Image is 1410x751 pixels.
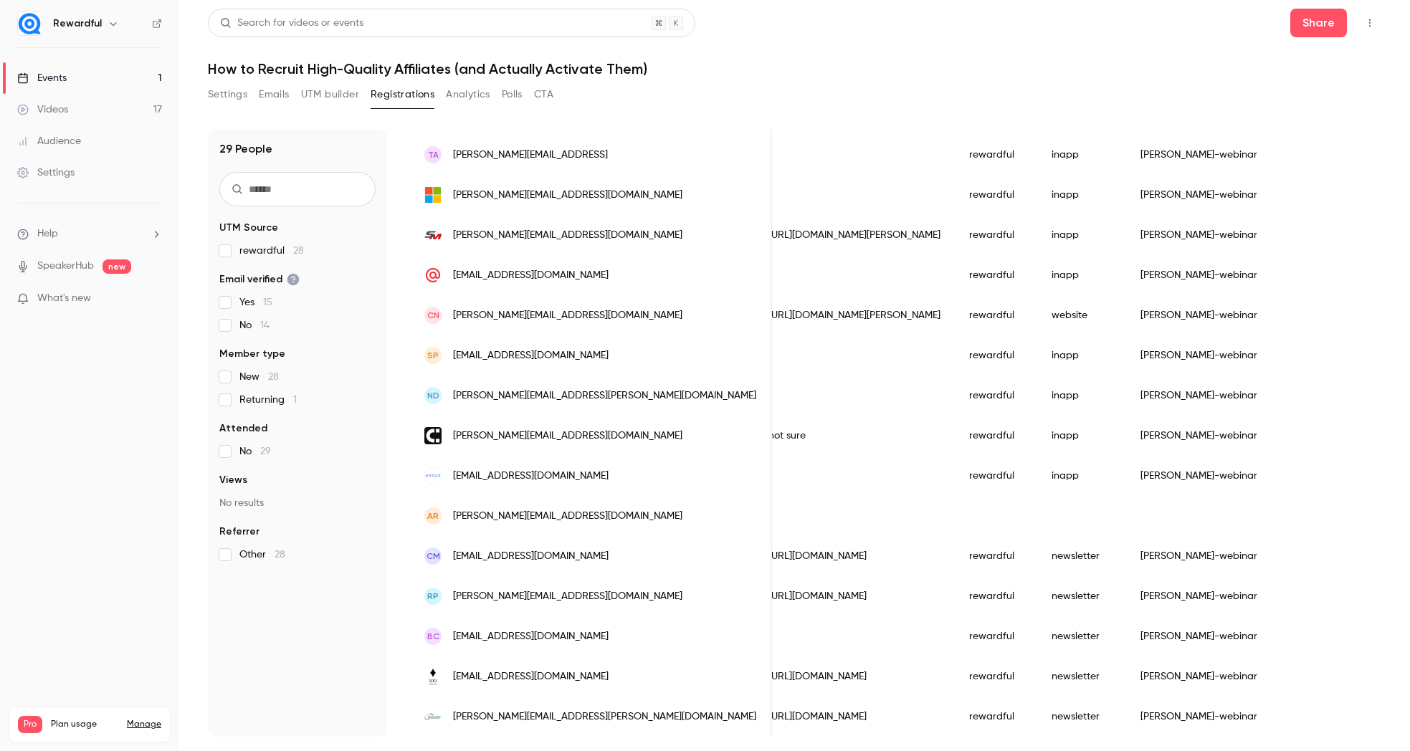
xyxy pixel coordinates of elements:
img: abeceder.co.uk [424,708,442,725]
span: RP [427,590,439,603]
span: Yes [239,295,272,310]
span: [PERSON_NAME][EMAIL_ADDRESS][PERSON_NAME][DOMAIN_NAME] [453,388,756,403]
div: [PERSON_NAME]-webinar [1126,656,1272,697]
span: Views [219,473,247,487]
div: [PERSON_NAME]-webinar [1126,697,1272,737]
span: 1 [293,395,297,405]
span: new [103,259,131,274]
div: [PERSON_NAME]-webinar [1126,295,1272,335]
div: website [1037,295,1126,335]
iframe: Noticeable Trigger [145,292,162,305]
div: [URL][DOMAIN_NAME][PERSON_NAME] [754,215,955,255]
img: outlook.com [424,186,442,204]
button: Share [1290,9,1347,37]
div: inapp [1037,456,1126,496]
span: 28 [268,372,279,382]
span: [EMAIL_ADDRESS][DOMAIN_NAME] [453,469,609,484]
button: Settings [208,83,247,106]
div: newsletter [1037,697,1126,737]
span: rewardful [239,244,304,258]
div: newsletter [1037,536,1126,576]
span: 15 [263,297,272,307]
div: Videos [17,102,68,117]
button: Analytics [446,83,490,106]
span: No [239,318,270,333]
div: [PERSON_NAME]-webinar [1126,255,1272,295]
div: rewardful [955,536,1037,576]
button: UTM builder [301,83,359,106]
span: Plan usage [51,719,118,730]
div: rewardful [955,335,1037,375]
div: [PERSON_NAME]-webinar [1126,536,1272,576]
span: [EMAIL_ADDRESS][DOMAIN_NAME] [453,669,609,684]
button: Registrations [371,83,434,106]
img: steadymotion.com [424,226,442,244]
span: [PERSON_NAME][EMAIL_ADDRESS][DOMAIN_NAME] [453,429,682,444]
button: Emails [259,83,289,106]
img: oxolo.com [424,467,442,484]
div: [URL][DOMAIN_NAME] [754,656,955,697]
div: newsletter [1037,616,1126,656]
span: [PERSON_NAME][EMAIL_ADDRESS][DOMAIN_NAME] [453,509,682,524]
div: [PERSON_NAME]-webinar [1126,215,1272,255]
li: help-dropdown-opener [17,226,162,241]
span: Returning [239,393,297,407]
span: ND [427,389,439,402]
span: 28 [293,246,304,256]
span: CN [427,309,439,322]
span: [PERSON_NAME][EMAIL_ADDRESS][DOMAIN_NAME] [453,228,682,243]
span: SP [427,349,439,362]
span: AR [427,510,439,522]
div: not sure [754,416,955,456]
button: Polls [502,83,523,106]
span: Member type [219,347,285,361]
span: What's new [37,291,91,306]
div: Search for videos or events [220,16,363,31]
div: Settings [17,166,75,180]
span: 28 [275,550,285,560]
img: 100.partners [424,668,442,685]
span: 29 [260,446,271,456]
div: [PERSON_NAME]-webinar [1126,416,1272,456]
a: Manage [127,719,161,730]
span: UTM Source [219,221,278,235]
div: rewardful [955,456,1037,496]
div: [PERSON_NAME]-webinar [1126,576,1272,616]
span: [EMAIL_ADDRESS][DOMAIN_NAME] [453,348,609,363]
div: rewardful [955,616,1037,656]
div: [PERSON_NAME]-webinar [1126,135,1272,175]
button: CTA [534,83,553,106]
div: rewardful [955,135,1037,175]
div: rewardful [955,697,1037,737]
p: No results [219,496,376,510]
div: [URL][DOMAIN_NAME] [754,697,955,737]
div: [PERSON_NAME]-webinar [1126,335,1272,375]
span: Attended [219,421,267,436]
span: Other [239,547,285,562]
div: rewardful [955,375,1037,416]
span: Referrer [219,525,259,539]
div: rewardful [955,576,1037,616]
span: 14 [260,320,270,330]
div: [URL][DOMAIN_NAME][PERSON_NAME] [754,295,955,335]
div: Events [17,71,67,85]
div: newsletter [1037,576,1126,616]
div: rewardful [955,416,1037,456]
img: leadcapture.io [424,427,442,444]
span: [PERSON_NAME][EMAIL_ADDRESS][DOMAIN_NAME] [453,188,682,203]
div: rewardful [955,295,1037,335]
div: newsletter [1037,656,1126,697]
span: bc [427,630,439,643]
a: SpeakerHub [37,259,94,274]
div: Audience [17,134,81,148]
span: Email verified [219,272,300,287]
span: [PERSON_NAME][EMAIL_ADDRESS][DOMAIN_NAME] [453,308,682,323]
span: Help [37,226,58,241]
span: [PERSON_NAME][EMAIL_ADDRESS] [453,148,608,163]
div: inapp [1037,335,1126,375]
span: TA [428,148,439,161]
div: inapp [1037,135,1126,175]
span: CM [427,550,440,563]
span: [EMAIL_ADDRESS][DOMAIN_NAME] [453,268,609,283]
div: inapp [1037,416,1126,456]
